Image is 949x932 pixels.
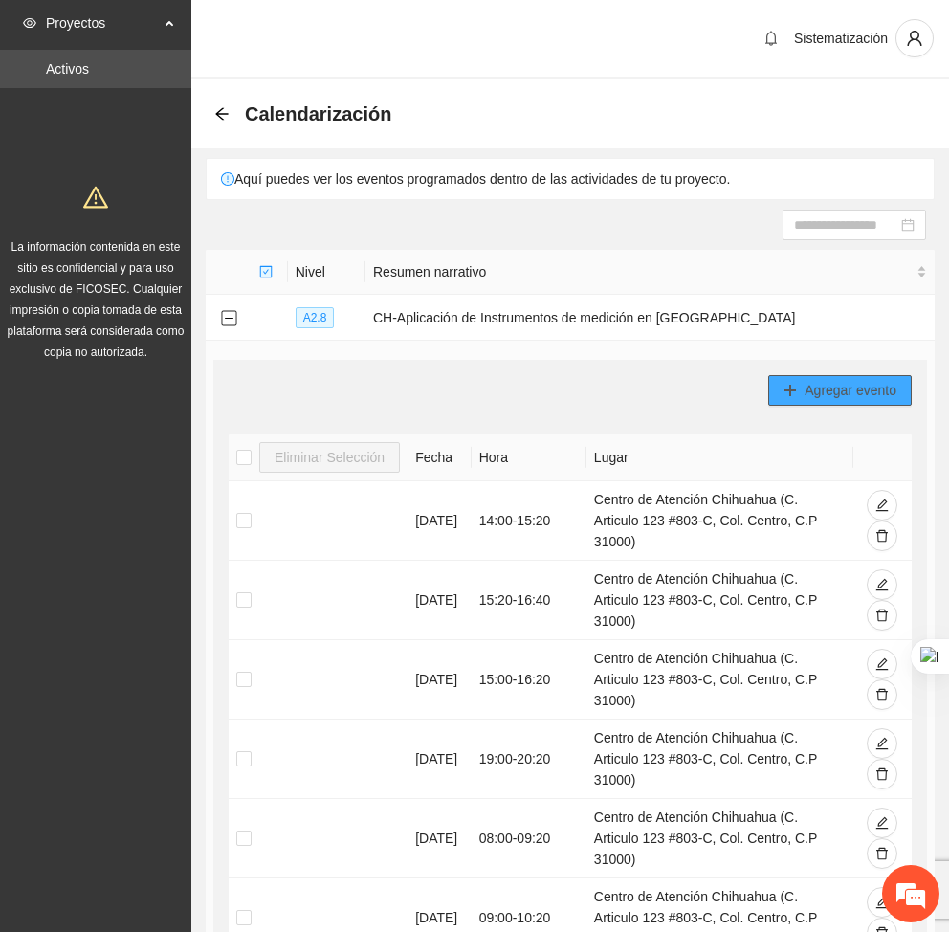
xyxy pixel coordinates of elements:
[586,799,853,878] td: Centro de Atención Chihuahua (C. Articulo 123 #803-C, Col. Centro, C.P 31000)
[23,16,36,30] span: eye
[867,569,897,600] button: edit
[586,481,853,561] td: Centro de Atención Chihuahua (C. Articulo 123 #803-C, Col. Centro, C.P 31000)
[867,521,897,551] button: delete
[207,159,934,199] div: Aquí puedes ver los eventos programados dentro de las actividades de tu proyecto.
[875,499,889,514] span: edit
[867,808,897,838] button: edit
[756,23,786,54] button: bell
[875,609,889,624] span: delete
[46,4,159,42] span: Proyectos
[867,600,897,631] button: delete
[408,799,471,878] td: [DATE]
[259,442,400,473] button: Eliminar Selección
[586,640,853,720] td: Centro de Atención Chihuahua (C. Articulo 123 #803-C, Col. Centro, C.P 31000)
[472,434,586,481] th: Hora
[794,31,888,46] span: Sistematización
[365,295,935,341] td: CH-Aplicación de Instrumentos de medición en [GEOGRAPHIC_DATA]
[875,767,889,783] span: delete
[111,255,264,449] span: Estamos en línea.
[867,490,897,521] button: edit
[867,679,897,710] button: delete
[895,19,934,57] button: user
[875,847,889,862] span: delete
[365,250,935,295] th: Resumen narrativo
[586,561,853,640] td: Centro de Atención Chihuahua (C. Articulo 123 #803-C, Col. Centro, C.P 31000)
[896,30,933,47] span: user
[296,307,335,328] span: A2.8
[214,106,230,122] span: arrow-left
[259,265,273,278] span: check-square
[867,649,897,679] button: edit
[221,311,236,326] button: Collapse row
[472,799,586,878] td: 08:00 - 09:20
[221,172,234,186] span: exclamation-circle
[875,657,889,673] span: edit
[472,640,586,720] td: 15:00 - 16:20
[408,640,471,720] td: [DATE]
[875,737,889,752] span: edit
[783,384,797,399] span: plus
[408,481,471,561] td: [DATE]
[875,816,889,832] span: edit
[10,522,364,589] textarea: Escriba su mensaje y pulse “Intro”
[373,261,913,282] span: Resumen narrativo
[99,98,321,122] div: Chatee con nosotros ahora
[867,887,897,918] button: edit
[875,688,889,703] span: delete
[288,250,365,295] th: Nivel
[867,838,897,869] button: delete
[408,720,471,799] td: [DATE]
[8,240,185,359] span: La información contenida en este sitio es confidencial y para uso exclusivo de FICOSEC. Cualquier...
[757,31,785,46] span: bell
[586,720,853,799] td: Centro de Atención Chihuahua (C. Articulo 123 #803-C, Col. Centro, C.P 31000)
[586,434,853,481] th: Lugar
[408,434,471,481] th: Fecha
[768,375,912,406] button: plusAgregar evento
[245,99,391,129] span: Calendarización
[314,10,360,55] div: Minimizar ventana de chat en vivo
[46,61,89,77] a: Activos
[867,728,897,759] button: edit
[83,185,108,210] span: warning
[875,529,889,544] span: delete
[805,380,896,401] span: Agregar evento
[875,896,889,911] span: edit
[472,561,586,640] td: 15:20 - 16:40
[408,561,471,640] td: [DATE]
[214,106,230,122] div: Back
[472,481,586,561] td: 14:00 - 15:20
[875,578,889,593] span: edit
[472,720,586,799] td: 19:00 - 20:20
[867,759,897,789] button: delete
